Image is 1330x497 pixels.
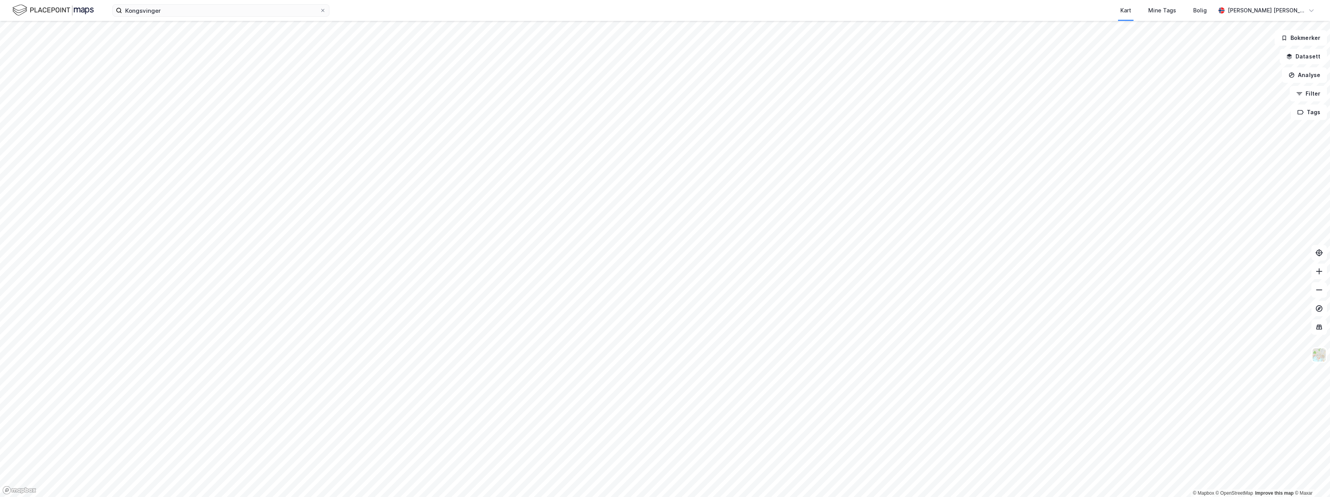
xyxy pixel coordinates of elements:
img: Z [1312,348,1327,362]
div: [PERSON_NAME] [PERSON_NAME] [1228,6,1305,15]
button: Tags [1291,105,1327,120]
a: Mapbox [1193,490,1214,496]
a: Improve this map [1255,490,1294,496]
button: Analyse [1282,67,1327,83]
div: Kart [1120,6,1131,15]
button: Filter [1290,86,1327,101]
a: Mapbox homepage [2,486,36,495]
img: logo.f888ab2527a4732fd821a326f86c7f29.svg [12,3,94,17]
div: Kontrollprogram for chat [1291,460,1330,497]
iframe: Chat Widget [1291,460,1330,497]
a: OpenStreetMap [1216,490,1253,496]
div: Bolig [1193,6,1207,15]
button: Datasett [1280,49,1327,64]
div: Mine Tags [1148,6,1176,15]
input: Søk på adresse, matrikkel, gårdeiere, leietakere eller personer [122,5,320,16]
button: Bokmerker [1275,30,1327,46]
